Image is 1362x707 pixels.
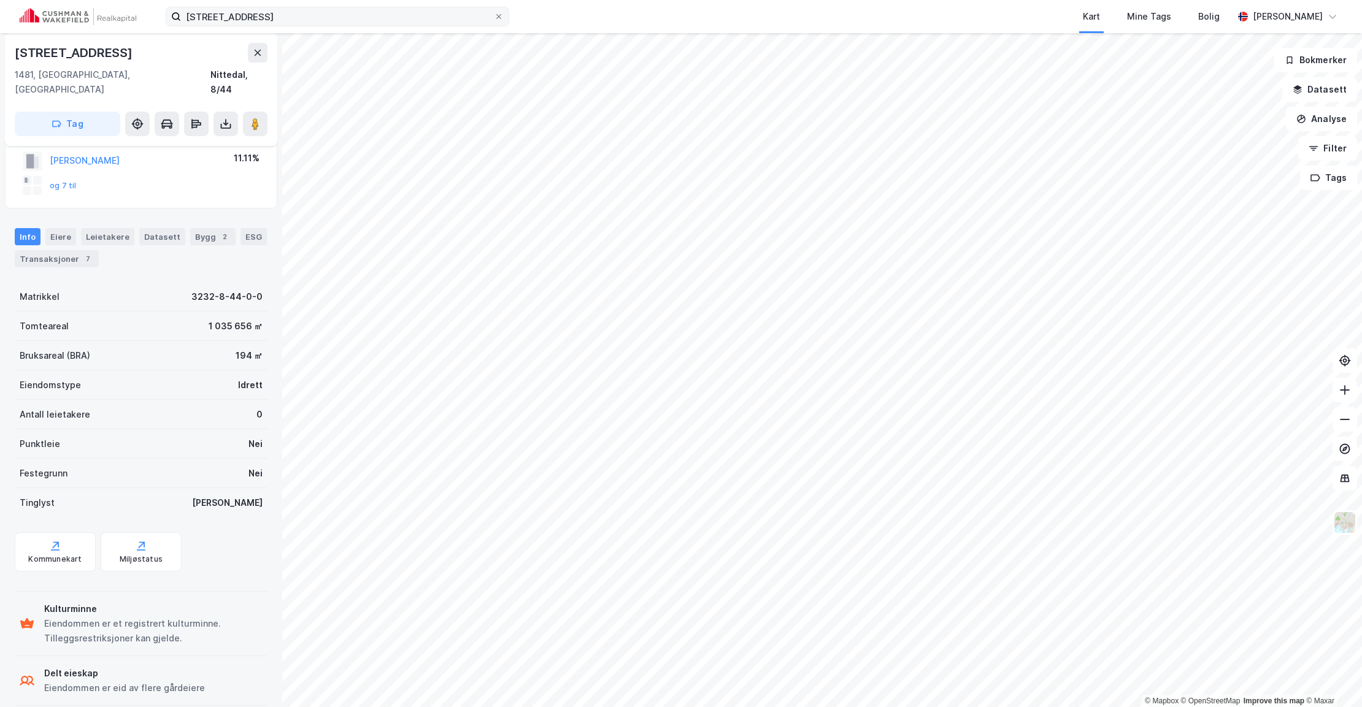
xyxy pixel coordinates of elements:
div: Info [15,228,40,245]
a: OpenStreetMap [1181,697,1241,705]
div: Eiendomstype [20,378,81,392]
div: Delt eieskap [44,666,205,681]
div: 2 [218,231,231,243]
div: Festegrunn [20,466,67,481]
div: Kulturminne [44,602,263,616]
div: Nittedal, 8/44 [210,67,267,97]
div: Bolig [1198,9,1220,24]
div: Eiendommen er eid av flere gårdeiere [44,681,205,695]
a: Improve this map [1244,697,1304,705]
div: [STREET_ADDRESS] [15,43,135,63]
div: 11.11% [234,151,260,166]
div: Transaksjoner [15,250,99,267]
button: Bokmerker [1274,48,1357,72]
div: Bygg [190,228,236,245]
div: Tinglyst [20,495,55,510]
div: Idrett [238,378,263,392]
button: Filter [1298,136,1357,161]
button: Datasett [1282,77,1357,102]
button: Tags [1300,166,1357,190]
div: Miljøstatus [120,554,163,564]
div: 1 035 656 ㎡ [209,319,263,334]
div: Datasett [139,228,185,245]
button: Analyse [1286,107,1357,131]
div: Mine Tags [1127,9,1171,24]
div: Nei [248,437,263,451]
div: ESG [240,228,267,245]
div: Eiendommen er et registrert kulturminne. Tilleggsrestriksjoner kan gjelde. [44,616,263,646]
div: Antall leietakere [20,407,90,422]
div: Kontrollprogram for chat [1301,648,1362,707]
div: Kart [1083,9,1100,24]
a: Mapbox [1145,697,1179,705]
img: Z [1333,511,1356,534]
div: 1481, [GEOGRAPHIC_DATA], [GEOGRAPHIC_DATA] [15,67,210,97]
div: Leietakere [81,228,134,245]
div: Tomteareal [20,319,69,334]
div: [PERSON_NAME] [192,495,263,510]
div: Kommunekart [28,554,82,564]
img: cushman-wakefield-realkapital-logo.202ea83816669bd177139c58696a8fa1.svg [20,8,136,25]
div: 0 [256,407,263,422]
div: Nei [248,466,263,481]
input: Søk på adresse, matrikkel, gårdeiere, leietakere eller personer [181,7,494,26]
iframe: Chat Widget [1301,648,1362,707]
div: Matrikkel [20,289,60,304]
div: 3232-8-44-0-0 [191,289,263,304]
button: Tag [15,112,120,136]
div: Punktleie [20,437,60,451]
div: 7 [82,253,94,265]
div: 194 ㎡ [236,348,263,363]
div: Eiere [45,228,76,245]
div: Bruksareal (BRA) [20,348,90,363]
div: [PERSON_NAME] [1253,9,1323,24]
